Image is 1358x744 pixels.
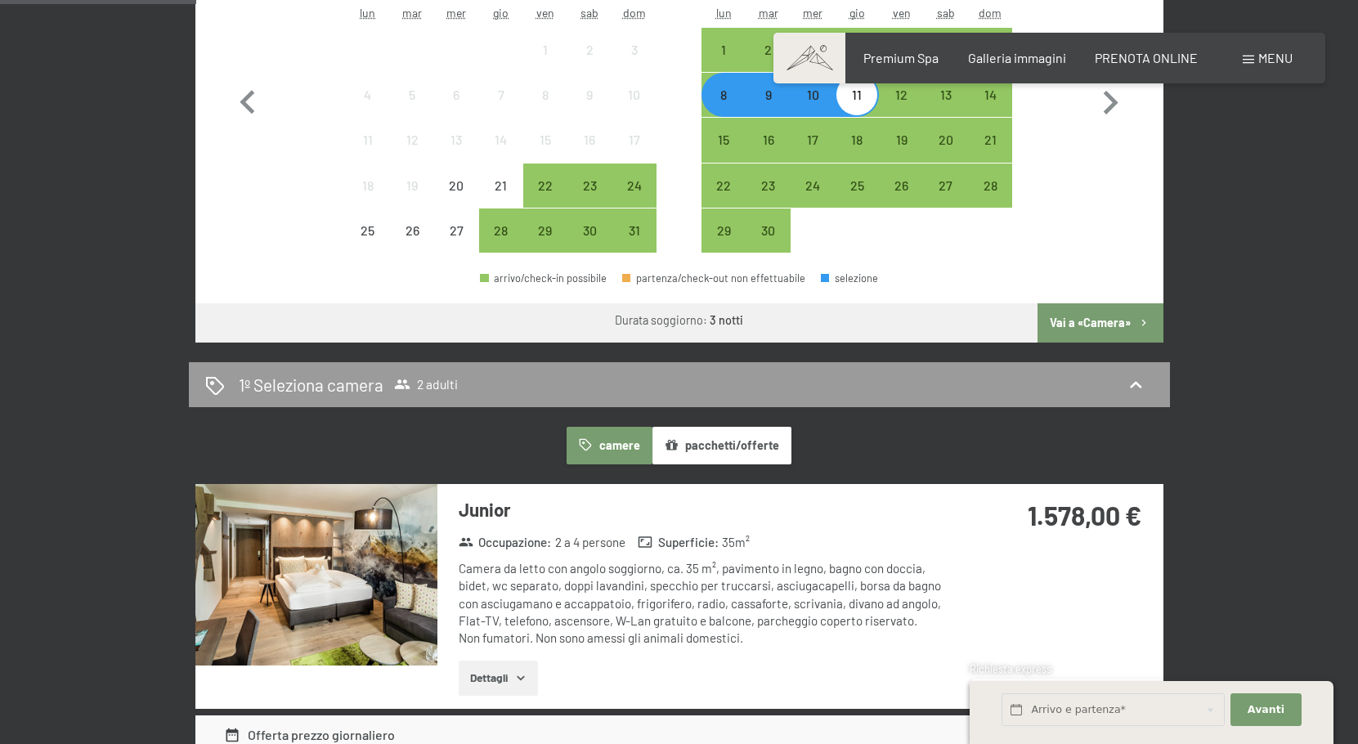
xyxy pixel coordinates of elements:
[612,73,656,117] div: Sun Aug 10 2025
[434,208,478,253] div: arrivo/check-in non effettuabile
[791,28,835,72] div: arrivo/check-in possibile
[567,208,612,253] div: Sat Aug 30 2025
[523,28,567,72] div: Fri Aug 01 2025
[615,312,743,329] div: Durata soggiorno:
[481,133,522,174] div: 14
[968,164,1012,208] div: Sun Sep 28 2025
[567,28,612,72] div: Sat Aug 02 2025
[555,534,625,551] span: 2 a 4 persone
[926,133,966,174] div: 20
[701,73,746,117] div: Mon Sep 08 2025
[567,73,612,117] div: Sat Aug 09 2025
[347,88,388,129] div: 4
[567,118,612,162] div: Sat Aug 16 2025
[881,88,921,129] div: 12
[792,179,833,220] div: 24
[623,6,646,20] abbr: domenica
[703,43,744,84] div: 1
[612,73,656,117] div: arrivo/check-in non effettuabile
[390,118,434,162] div: Tue Aug 12 2025
[879,73,923,117] div: Fri Sep 12 2025
[446,6,466,20] abbr: mercoledì
[924,164,968,208] div: Sat Sep 27 2025
[746,118,791,162] div: Tue Sep 16 2025
[746,73,791,117] div: Tue Sep 09 2025
[710,313,743,327] b: 3 notti
[701,118,746,162] div: arrivo/check-in possibile
[1248,702,1284,717] span: Avanti
[924,73,968,117] div: Sat Sep 13 2025
[835,73,879,117] div: arrivo/check-in possibile
[879,164,923,208] div: arrivo/check-in possibile
[434,73,478,117] div: Wed Aug 06 2025
[924,118,968,162] div: Sat Sep 20 2025
[970,179,1011,220] div: 28
[459,534,552,551] strong: Occupazione :
[879,118,923,162] div: Fri Sep 19 2025
[701,164,746,208] div: Mon Sep 22 2025
[347,179,388,220] div: 18
[701,28,746,72] div: arrivo/check-in possibile
[390,208,434,253] div: arrivo/check-in non effettuabile
[525,224,566,265] div: 29
[748,43,789,84] div: 2
[791,164,835,208] div: arrivo/check-in possibile
[479,73,523,117] div: arrivo/check-in non effettuabile
[759,6,778,20] abbr: martedì
[879,28,923,72] div: Fri Sep 05 2025
[746,73,791,117] div: arrivo/check-in possibile
[523,73,567,117] div: Fri Aug 08 2025
[434,164,478,208] div: Wed Aug 20 2025
[968,50,1066,65] a: Galleria immagini
[792,88,833,129] div: 10
[569,43,610,84] div: 2
[612,118,656,162] div: arrivo/check-in non effettuabile
[703,88,744,129] div: 8
[481,179,522,220] div: 21
[926,88,966,129] div: 13
[835,118,879,162] div: Thu Sep 18 2025
[239,373,383,397] h2: 1º Seleziona camera
[701,208,746,253] div: Mon Sep 29 2025
[924,118,968,162] div: arrivo/check-in possibile
[836,88,877,129] div: 11
[722,534,750,551] span: 35 m²
[613,133,654,174] div: 17
[347,133,388,174] div: 11
[746,164,791,208] div: arrivo/check-in possibile
[791,73,835,117] div: Wed Sep 10 2025
[434,73,478,117] div: arrivo/check-in non effettuabile
[523,164,567,208] div: Fri Aug 22 2025
[567,73,612,117] div: arrivo/check-in non effettuabile
[390,73,434,117] div: Tue Aug 05 2025
[346,208,390,253] div: Mon Aug 25 2025
[791,73,835,117] div: arrivo/check-in possibile
[1258,50,1293,65] span: Menu
[523,164,567,208] div: arrivo/check-in possibile
[479,164,523,208] div: Thu Aug 21 2025
[525,179,566,220] div: 22
[523,73,567,117] div: arrivo/check-in non effettuabile
[968,118,1012,162] div: Sun Sep 21 2025
[613,88,654,129] div: 10
[746,164,791,208] div: Tue Sep 23 2025
[622,273,805,284] div: partenza/check-out non effettuabile
[567,427,652,464] button: camere
[792,133,833,174] div: 17
[968,73,1012,117] div: arrivo/check-in possibile
[402,6,422,20] abbr: martedì
[525,43,566,84] div: 1
[580,6,598,20] abbr: sabato
[612,208,656,253] div: Sun Aug 31 2025
[493,6,509,20] abbr: giovedì
[434,118,478,162] div: arrivo/check-in non effettuabile
[346,208,390,253] div: arrivo/check-in non effettuabile
[346,118,390,162] div: arrivo/check-in non effettuabile
[924,73,968,117] div: arrivo/check-in possibile
[392,224,432,265] div: 26
[346,164,390,208] div: arrivo/check-in non effettuabile
[652,427,791,464] button: pacchetti/offerte
[434,164,478,208] div: arrivo/check-in non effettuabile
[347,224,388,265] div: 25
[701,73,746,117] div: arrivo/check-in possibile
